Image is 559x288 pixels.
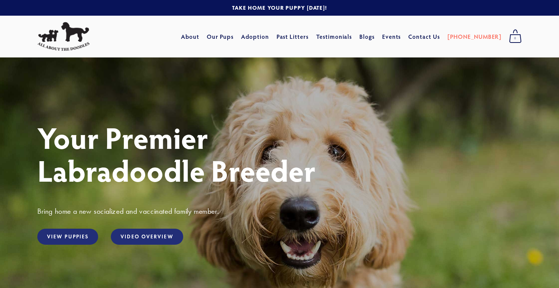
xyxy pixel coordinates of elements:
[382,30,401,43] a: Events
[181,30,199,43] a: About
[37,121,522,187] h1: Your Premier Labradoodle Breeder
[111,229,183,245] a: Video Overview
[277,32,309,40] a: Past Litters
[359,30,375,43] a: Blogs
[505,27,525,46] a: 0 items in cart
[37,206,522,216] h3: Bring home a new socialized and vaccinated family member.
[37,229,98,245] a: View Puppies
[447,30,502,43] a: [PHONE_NUMBER]
[37,22,90,51] img: All About The Doodles
[509,34,522,43] span: 0
[241,30,269,43] a: Adoption
[408,30,440,43] a: Contact Us
[316,30,352,43] a: Testimonials
[207,30,234,43] a: Our Pups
